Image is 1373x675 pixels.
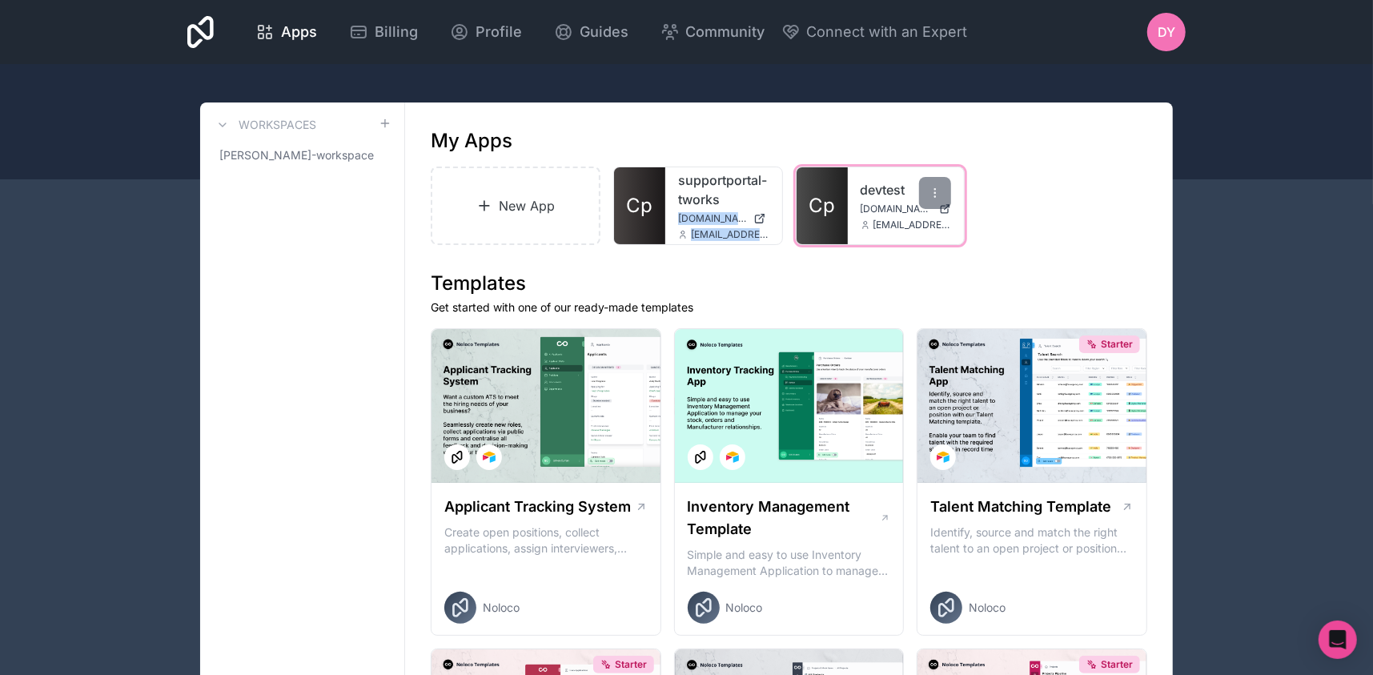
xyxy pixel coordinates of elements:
[614,167,665,244] a: Cp
[1319,621,1357,659] div: Open Intercom Messenger
[688,496,880,540] h1: Inventory Management Template
[580,21,628,43] span: Guides
[648,14,778,50] a: Community
[937,451,949,464] img: Airtable Logo
[1101,658,1133,671] span: Starter
[809,193,835,219] span: Cp
[431,271,1147,296] h1: Templates
[1158,22,1175,42] span: DY
[969,600,1006,616] span: Noloco
[476,21,522,43] span: Profile
[873,219,952,231] span: [EMAIL_ADDRESS][DOMAIN_NAME]
[375,21,418,43] span: Billing
[930,524,1134,556] p: Identify, source and match the right talent to an open project or position with our Talent Matchi...
[688,547,891,579] p: Simple and easy to use Inventory Management Application to manage your stock, orders and Manufact...
[483,451,496,464] img: Airtable Logo
[219,147,374,163] span: [PERSON_NAME]-workspace
[807,21,968,43] span: Connect with an Expert
[861,180,952,199] a: devtest
[437,14,535,50] a: Profile
[686,21,765,43] span: Community
[483,600,520,616] span: Noloco
[626,193,652,219] span: Cp
[431,167,600,245] a: New App
[726,451,739,464] img: Airtable Logo
[431,299,1147,315] p: Get started with one of our ready-made templates
[431,128,512,154] h1: My Apps
[541,14,641,50] a: Guides
[861,203,952,215] a: [DOMAIN_NAME]
[781,21,968,43] button: Connect with an Expert
[281,21,317,43] span: Apps
[861,203,933,215] span: [DOMAIN_NAME]
[444,496,631,518] h1: Applicant Tracking System
[797,167,848,244] a: Cp
[1101,338,1133,351] span: Starter
[444,524,648,556] p: Create open positions, collect applications, assign interviewers, centralise candidate feedback a...
[615,658,647,671] span: Starter
[336,14,431,50] a: Billing
[239,117,316,133] h3: Workspaces
[243,14,330,50] a: Apps
[726,600,763,616] span: Noloco
[213,141,391,170] a: [PERSON_NAME]-workspace
[213,115,316,135] a: Workspaces
[930,496,1111,518] h1: Talent Matching Template
[678,212,769,225] a: [DOMAIN_NAME]
[678,171,769,209] a: supportportal-tworks
[678,212,747,225] span: [DOMAIN_NAME]
[691,228,769,241] span: [EMAIL_ADDRESS][DOMAIN_NAME]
